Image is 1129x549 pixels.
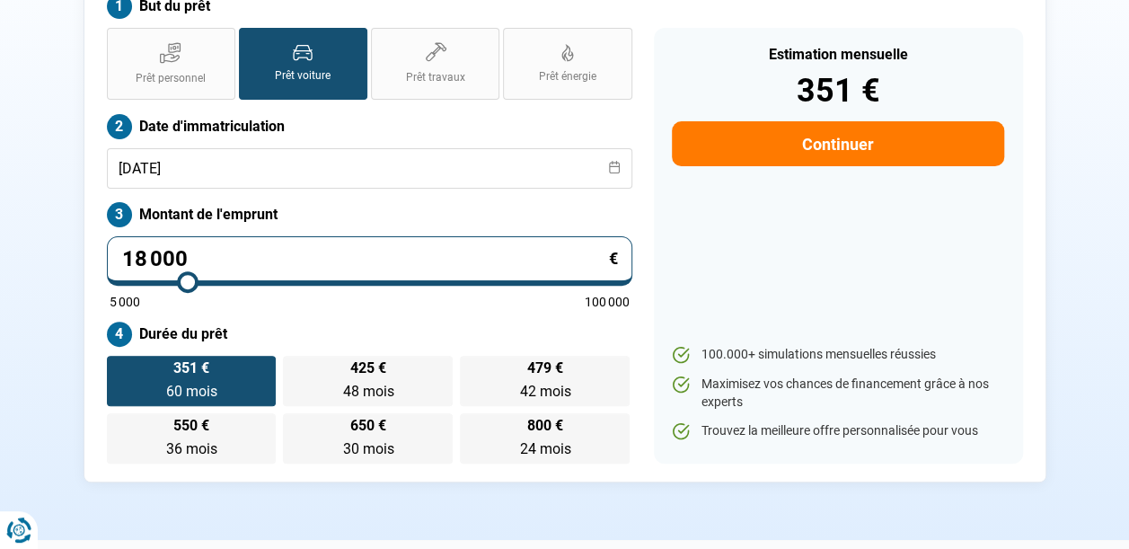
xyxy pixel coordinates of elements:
[107,322,632,347] label: Durée du prêt
[527,419,563,433] span: 800 €
[539,69,596,84] span: Prêt énergie
[107,202,632,227] label: Montant de l'emprunt
[107,148,632,189] input: jj/mm/aaaa
[165,440,216,457] span: 36 mois
[609,251,618,267] span: €
[672,75,1003,107] div: 351 €
[519,383,570,400] span: 42 mois
[406,70,465,85] span: Prêt travaux
[672,422,1003,440] li: Trouvez la meilleure offre personnalisée pour vous
[585,296,630,308] span: 100 000
[519,440,570,457] span: 24 mois
[275,68,331,84] span: Prêt voiture
[672,121,1003,166] button: Continuer
[107,114,632,139] label: Date d'immatriculation
[350,419,386,433] span: 650 €
[165,383,216,400] span: 60 mois
[173,419,209,433] span: 550 €
[342,383,393,400] span: 48 mois
[173,361,209,376] span: 351 €
[672,376,1003,411] li: Maximisez vos chances de financement grâce à nos experts
[672,48,1003,62] div: Estimation mensuelle
[350,361,386,376] span: 425 €
[110,296,140,308] span: 5 000
[342,440,393,457] span: 30 mois
[672,346,1003,364] li: 100.000+ simulations mensuelles réussies
[527,361,563,376] span: 479 €
[136,71,206,86] span: Prêt personnel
